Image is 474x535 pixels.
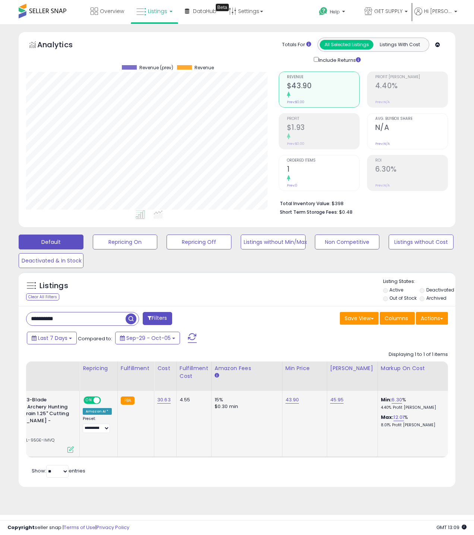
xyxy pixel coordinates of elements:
span: ROI [375,159,448,163]
h2: N/A [375,123,448,133]
button: Sep-29 - Oct-05 [115,332,180,344]
div: Fulfillment Cost [180,364,208,380]
span: OFF [100,397,112,404]
div: Preset: [83,416,112,433]
div: Totals For [282,41,311,48]
span: Compared to: [78,335,112,342]
span: Ordered Items [287,159,359,163]
label: Deactivated [426,287,454,293]
h5: Analytics [37,39,87,52]
div: Min Price [285,364,324,372]
div: 15% [215,397,276,403]
span: Revenue [195,65,214,70]
span: Revenue [287,75,359,79]
div: Amazon Fees [215,364,279,372]
button: Filters [143,312,172,325]
p: 4.40% Profit [PERSON_NAME] [381,405,443,410]
span: GET SUPPLY [374,7,402,15]
span: Revenue (prev) [139,65,173,70]
div: Amazon AI * [83,408,112,415]
h2: $43.90 [287,82,359,92]
small: Prev: N/A [375,183,390,188]
label: Out of Stock [389,295,417,301]
span: Listings [148,7,167,15]
span: Profit [287,117,359,121]
a: 6.30 [392,396,402,404]
a: Help [313,1,358,24]
small: Prev: $0.00 [287,141,304,146]
h2: 4.40% [375,82,448,92]
button: Repricing Off [167,235,231,249]
h2: 6.30% [375,165,448,175]
button: Actions [416,312,448,325]
span: Show: entries [32,467,85,474]
small: Prev: $0.00 [287,100,304,104]
button: Save View [340,312,379,325]
span: | SKU: 0L-95GE-IMVQ [7,437,54,443]
span: Columns [385,315,408,322]
small: Prev: 0 [287,183,297,188]
p: Listing States: [383,278,456,285]
span: Avg. Buybox Share [375,117,448,121]
b: Short Term Storage Fees: [280,209,338,215]
button: Repricing On [93,235,158,249]
small: Amazon Fees. [215,372,219,379]
div: % [381,397,443,410]
button: All Selected Listings [320,40,373,50]
div: Markup on Cost [381,364,445,372]
a: 30.63 [157,396,171,404]
div: [PERSON_NAME] [330,364,375,372]
h2: 1 [287,165,359,175]
button: Listings With Cost [373,40,427,50]
span: Help [330,9,340,15]
button: Non Competitive [315,235,380,249]
div: % [381,414,443,428]
span: Overview [100,7,124,15]
button: Listings without Min/Max [241,235,306,249]
div: Displaying 1 to 1 of 1 items [389,351,448,358]
li: $398 [280,198,442,207]
p: 8.01% Profit [PERSON_NAME] [381,423,443,428]
th: The percentage added to the cost of goods (COGS) that forms the calculator for Min & Max prices. [377,362,448,391]
span: $0.48 [339,208,353,216]
button: Last 7 Days [27,332,77,344]
span: ON [84,397,94,404]
button: Columns [380,312,415,325]
b: Total Inventory Value: [280,200,331,207]
label: Active [389,287,403,293]
span: Profit [PERSON_NAME] [375,75,448,79]
div: Tooltip anchor [216,4,229,11]
button: Listings without Cost [389,235,454,249]
a: 43.90 [285,396,299,404]
div: Cost [157,364,173,372]
small: FBA [121,397,135,405]
span: Sep-29 - Oct-05 [126,334,171,342]
h2: $1.93 [287,123,359,133]
a: Hi [PERSON_NAME] [414,7,457,24]
span: Hi [PERSON_NAME] [424,7,452,15]
button: Default [19,235,83,249]
span: Last 7 Days [38,334,67,342]
span: DataHub [193,7,217,15]
div: $0.30 min [215,403,276,410]
small: Prev: N/A [375,141,390,146]
label: Archived [426,295,446,301]
a: 45.95 [330,396,344,404]
b: Max: [381,414,394,421]
h5: Listings [39,281,68,291]
button: Deactivated & In Stock [19,253,83,268]
div: Clear All Filters [26,293,59,300]
b: Min: [381,396,392,403]
div: Fulfillment [121,364,151,372]
small: Prev: N/A [375,100,390,104]
div: Repricing [83,364,114,372]
div: 4.55 [180,397,206,403]
a: 12.01 [394,414,404,421]
div: Include Returns [308,55,370,64]
i: Get Help [319,7,328,16]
